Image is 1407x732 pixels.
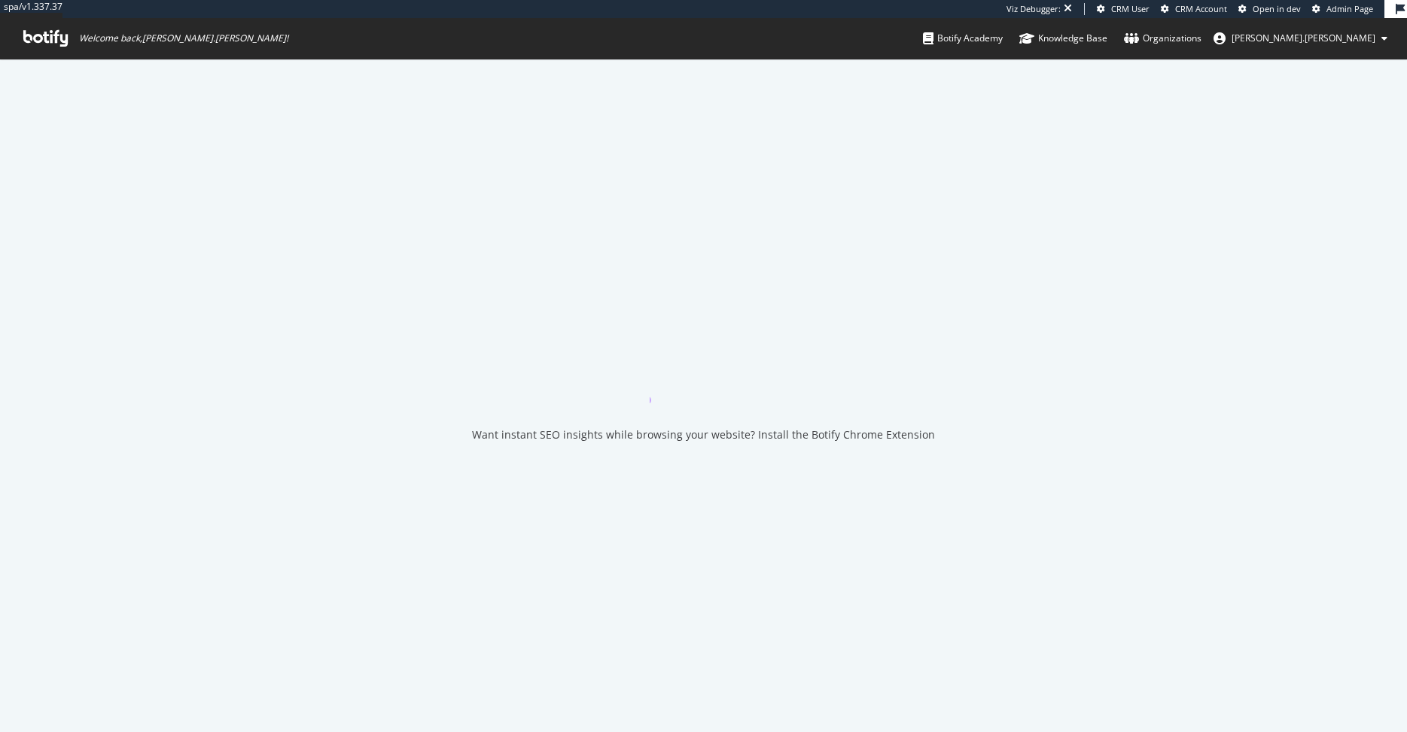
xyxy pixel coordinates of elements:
button: [PERSON_NAME].[PERSON_NAME] [1201,26,1399,50]
a: CRM User [1097,3,1150,15]
a: Organizations [1124,18,1201,59]
div: Organizations [1124,31,1201,46]
div: animation [650,349,758,403]
div: Viz Debugger: [1007,3,1061,15]
a: Knowledge Base [1019,18,1107,59]
span: Welcome back, [PERSON_NAME].[PERSON_NAME] ! [79,32,288,44]
div: Want instant SEO insights while browsing your website? Install the Botify Chrome Extension [472,427,935,442]
a: Admin Page [1312,3,1373,15]
div: Botify Academy [923,31,1003,46]
a: Open in dev [1238,3,1301,15]
a: CRM Account [1161,3,1227,15]
span: ryan.flanagan [1232,32,1375,44]
span: Admin Page [1326,3,1373,14]
a: Botify Academy [923,18,1003,59]
span: Open in dev [1253,3,1301,14]
span: CRM Account [1175,3,1227,14]
div: Knowledge Base [1019,31,1107,46]
span: CRM User [1111,3,1150,14]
